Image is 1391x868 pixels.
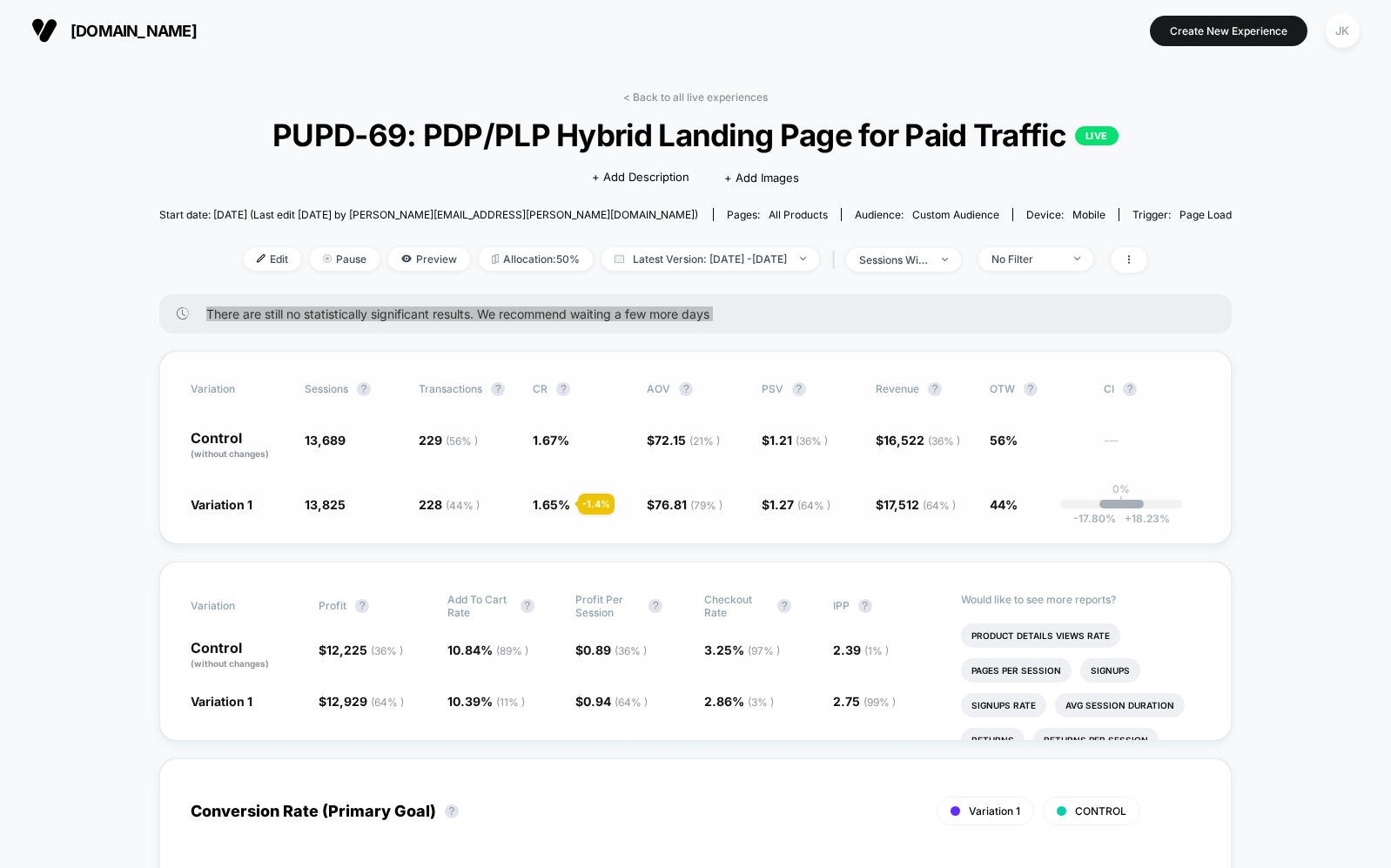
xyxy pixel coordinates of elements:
span: --- [1104,435,1200,461]
span: 10.39 % [447,694,525,709]
span: 76.81 [655,497,722,512]
span: ( 89 % ) [496,644,528,657]
span: $ [647,433,720,447]
span: ( 99 % ) [863,696,896,709]
span: PSV [762,382,783,395]
button: ? [928,382,942,396]
span: ( 36 % ) [928,434,960,447]
span: ( 1 % ) [864,644,889,657]
p: | [1119,495,1123,508]
span: mobile [1072,208,1105,221]
span: + Add Images [724,171,799,185]
span: PUPD-69: PDP/PLP Hybrid Landing Page for Paid Traffic [212,117,1178,153]
span: Variation 1 [191,694,252,709]
button: ? [556,382,570,396]
button: ? [648,599,662,613]
span: Pause [310,247,380,271]
span: 1.67 % [533,433,569,447]
span: ( 11 % ) [496,696,525,709]
span: $ [647,497,722,512]
span: ( 36 % ) [371,644,403,657]
img: calendar [615,254,624,263]
button: ? [521,599,534,613]
span: Latest Version: [DATE] - [DATE] [601,247,819,271]
span: (without changes) [191,448,269,459]
span: Custom Audience [912,208,999,221]
span: 1.21 [769,433,828,447]
button: ? [1123,382,1137,396]
li: Signups Rate [961,693,1046,717]
button: ? [777,599,791,613]
button: ? [679,382,693,396]
span: 16,522 [884,433,960,447]
span: $ [575,694,648,709]
li: Returns Per Session [1033,728,1159,752]
p: 0% [1112,482,1130,495]
img: rebalance [492,254,499,264]
span: all products [769,208,828,221]
li: Signups [1080,658,1140,683]
span: ( 64 % ) [615,696,648,709]
span: 44% [990,497,1018,512]
span: ( 56 % ) [446,434,478,447]
span: Revenue [876,382,919,395]
p: Would like to see more reports? [961,593,1200,606]
span: 1.27 [769,497,830,512]
span: Profit Per Session [575,593,640,619]
li: Product Details Views Rate [961,623,1120,648]
span: CI [1104,382,1199,396]
span: Variation [191,593,286,619]
span: 17,512 [884,497,956,512]
span: | [828,247,846,273]
span: $ [762,433,828,447]
span: + [1125,512,1132,525]
div: Trigger: [1132,208,1232,221]
span: CR [533,382,548,395]
span: Edit [244,247,301,271]
span: ( 3 % ) [748,696,774,709]
span: 229 [419,433,478,447]
img: end [800,257,806,260]
span: 13,825 [305,497,346,512]
span: 0.94 [583,694,648,709]
div: No Filter [991,252,1061,266]
button: ? [491,382,505,396]
span: IPP [833,599,850,612]
span: + Add Description [592,169,689,186]
span: Transactions [419,382,482,395]
button: [DOMAIN_NAME] [26,17,202,44]
span: Allocation: 50% [479,247,593,271]
img: end [942,258,948,261]
span: -17.80 % [1073,512,1116,525]
span: ( 44 % ) [446,499,480,512]
span: Page Load [1179,208,1232,221]
span: Variation 1 [191,497,252,512]
span: 12,929 [326,694,404,709]
span: Sessions [305,382,348,395]
span: CONTROL [1075,804,1126,818]
span: ( 64 % ) [797,499,830,512]
span: 2.86 % [704,694,774,709]
span: ( 36 % ) [796,434,828,447]
span: ( 64 % ) [371,696,404,709]
div: Audience: [855,208,999,221]
span: Checkout Rate [704,593,769,619]
span: ( 97 % ) [748,644,780,657]
span: Start date: [DATE] (Last edit [DATE] by [PERSON_NAME][EMAIL_ADDRESS][PERSON_NAME][DOMAIN_NAME]) [159,208,698,221]
span: 228 [419,497,480,512]
span: OTW [990,382,1085,396]
span: $ [319,643,403,657]
img: end [323,254,332,263]
li: Avg Session Duration [1055,693,1185,717]
button: ? [357,382,371,396]
button: ? [792,382,806,396]
span: $ [876,433,960,447]
button: ? [355,599,369,613]
span: 56% [990,433,1018,447]
span: Profit [319,599,346,612]
span: 10.84 % [447,643,528,657]
span: Device: [1012,208,1119,221]
span: Variation [191,382,286,396]
div: - 1.4 % [578,494,615,515]
span: 13,689 [305,433,346,447]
